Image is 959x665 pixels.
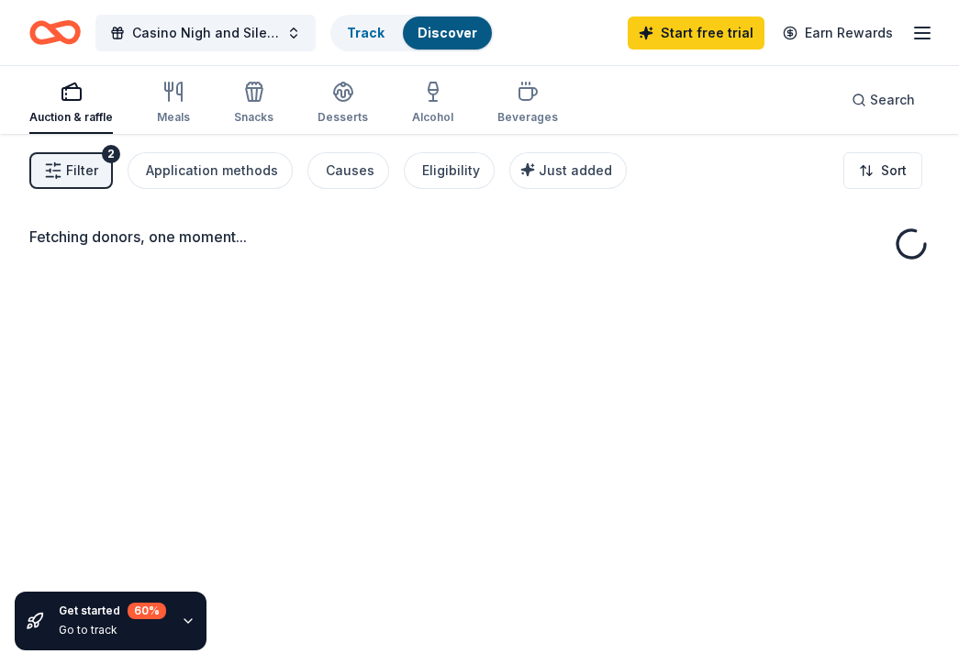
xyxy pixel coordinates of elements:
button: Alcohol [412,73,453,134]
button: Meals [157,73,190,134]
div: Auction & raffle [29,110,113,125]
div: Get started [59,603,166,619]
span: Casino Nigh and Silent Auction [GEOGRAPHIC_DATA] [132,22,279,44]
a: Home [29,11,81,54]
div: 2 [102,145,120,163]
a: Track [347,25,385,40]
div: Fetching donors, one moment... [29,226,930,248]
button: Application methods [128,152,293,189]
button: Causes [307,152,389,189]
button: Snacks [234,73,273,134]
button: Eligibility [404,152,495,189]
span: Sort [881,160,907,182]
div: 60 % [128,603,166,619]
div: Go to track [59,623,166,637]
button: Sort [843,152,922,189]
div: Causes [326,160,374,182]
button: Filter2 [29,152,113,189]
button: Search [837,82,930,118]
div: Application methods [146,160,278,182]
a: Discover [418,25,477,40]
button: Beverages [497,73,558,134]
button: Auction & raffle [29,73,113,134]
div: Snacks [234,110,273,125]
span: Just added [539,162,612,178]
a: Earn Rewards [772,17,904,50]
div: Beverages [497,110,558,125]
div: Desserts [318,110,368,125]
a: Start free trial [628,17,764,50]
span: Search [870,89,915,111]
div: Alcohol [412,110,453,125]
button: TrackDiscover [330,15,494,51]
span: Filter [66,160,98,182]
div: Meals [157,110,190,125]
div: Eligibility [422,160,480,182]
button: Just added [509,152,627,189]
button: Casino Nigh and Silent Auction [GEOGRAPHIC_DATA] [95,15,316,51]
button: Desserts [318,73,368,134]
